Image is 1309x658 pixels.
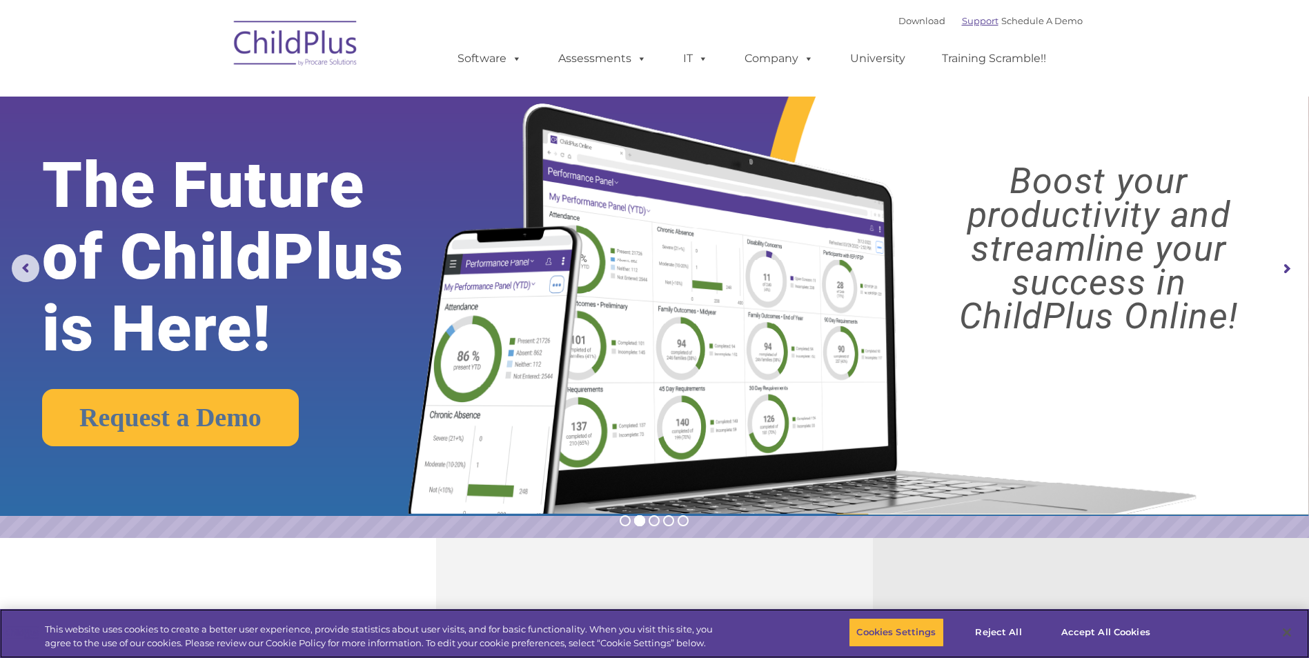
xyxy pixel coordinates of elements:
[1272,617,1302,648] button: Close
[898,15,945,26] a: Download
[849,618,943,647] button: Cookies Settings
[42,389,299,446] a: Request a Demo
[45,623,720,650] div: This website uses cookies to create a better user experience, provide statistics about user visit...
[928,45,1060,72] a: Training Scramble!!
[836,45,919,72] a: University
[898,15,1083,26] font: |
[444,45,535,72] a: Software
[227,11,365,80] img: ChildPlus by Procare Solutions
[731,45,827,72] a: Company
[956,618,1042,647] button: Reject All
[192,148,250,158] span: Phone number
[544,45,660,72] a: Assessments
[1054,618,1158,647] button: Accept All Cookies
[42,150,460,365] rs-layer: The Future of ChildPlus is Here!
[905,164,1293,333] rs-layer: Boost your productivity and streamline your success in ChildPlus Online!
[192,91,234,101] span: Last name
[962,15,998,26] a: Support
[1001,15,1083,26] a: Schedule A Demo
[669,45,722,72] a: IT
